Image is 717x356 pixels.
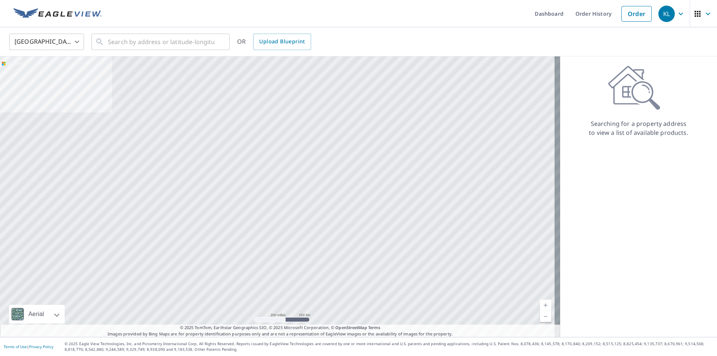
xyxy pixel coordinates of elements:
a: Current Level 5, Zoom Out [540,311,551,322]
a: Current Level 5, Zoom In [540,300,551,311]
a: Terms [368,325,381,330]
input: Search by address or latitude-longitude [108,31,214,52]
div: Aerial [26,305,46,324]
a: Order [621,6,652,22]
a: Upload Blueprint [253,34,311,50]
div: [GEOGRAPHIC_DATA] [9,31,84,52]
a: Terms of Use [4,344,27,349]
img: EV Logo [13,8,102,19]
span: © 2025 TomTom, Earthstar Geographics SIO, © 2025 Microsoft Corporation, © [180,325,381,331]
a: OpenStreetMap [335,325,367,330]
p: © 2025 Eagle View Technologies, Inc. and Pictometry International Corp. All Rights Reserved. Repo... [65,341,713,352]
div: KL [658,6,675,22]
p: Searching for a property address to view a list of available products. [589,119,689,137]
p: | [4,344,53,349]
span: Upload Blueprint [259,37,305,46]
a: Privacy Policy [29,344,53,349]
div: OR [237,34,311,50]
div: Aerial [9,305,65,324]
